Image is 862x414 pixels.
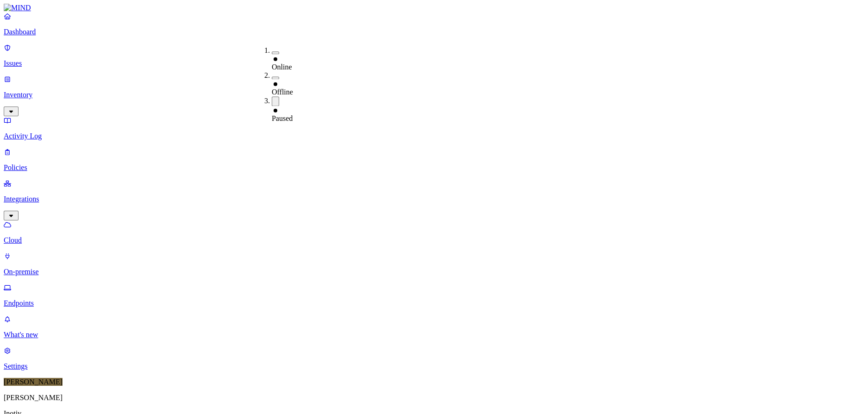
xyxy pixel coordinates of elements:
a: Issues [4,44,858,68]
a: Activity Log [4,116,858,140]
a: Policies [4,148,858,172]
p: Inventory [4,91,858,99]
a: MIND [4,4,858,12]
a: What's new [4,315,858,339]
p: Dashboard [4,28,858,36]
a: Integrations [4,179,858,219]
a: On-premise [4,252,858,276]
p: Cloud [4,236,858,245]
p: Integrations [4,195,858,203]
p: Policies [4,163,858,172]
p: [PERSON_NAME] [4,394,858,402]
a: Inventory [4,75,858,115]
p: On-premise [4,268,858,276]
p: Issues [4,59,858,68]
p: Endpoints [4,299,858,307]
a: Endpoints [4,283,858,307]
a: Cloud [4,220,858,245]
p: Settings [4,362,858,370]
img: MIND [4,4,31,12]
p: Activity Log [4,132,858,140]
a: Dashboard [4,12,858,36]
span: [PERSON_NAME] [4,378,62,386]
a: Settings [4,346,858,370]
p: What's new [4,331,858,339]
